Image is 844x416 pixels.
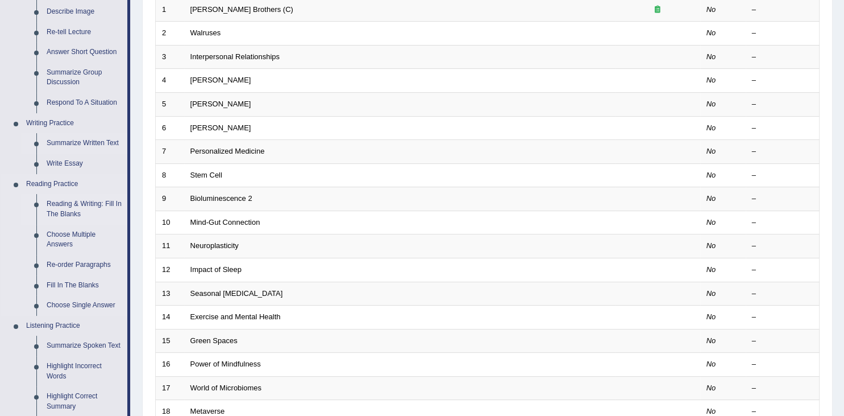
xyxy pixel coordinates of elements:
a: Re-tell Lecture [41,22,127,43]
td: 4 [156,69,184,93]
a: [PERSON_NAME] Brothers (C) [190,5,293,14]
a: Power of Mindfulness [190,360,261,368]
em: No [706,123,716,132]
em: No [706,384,716,392]
a: Choose Multiple Answers [41,225,127,255]
a: Highlight Incorrect Words [41,356,127,386]
td: 14 [156,306,184,329]
a: Writing Practice [21,113,127,134]
a: Seasonal [MEDICAL_DATA] [190,289,283,298]
td: 10 [156,211,184,234]
div: – [752,123,813,134]
em: No [706,5,716,14]
a: Personalized Medicine [190,147,265,155]
div: Exam occurring question [621,5,694,15]
div: – [752,312,813,323]
a: Interpersonal Relationships [190,52,280,61]
a: Green Spaces [190,336,238,345]
td: 11 [156,234,184,258]
a: Choose Single Answer [41,295,127,316]
td: 9 [156,187,184,211]
div: – [752,359,813,370]
em: No [706,76,716,84]
a: Listening Practice [21,316,127,336]
div: – [752,99,813,110]
a: [PERSON_NAME] [190,123,251,132]
div: – [752,265,813,275]
a: Re-order Paragraphs [41,255,127,275]
em: No [706,336,716,345]
td: 2 [156,22,184,46]
em: No [706,312,716,321]
div: – [752,170,813,181]
em: No [706,194,716,203]
div: – [752,75,813,86]
a: Metaverse [190,407,225,415]
em: No [706,289,716,298]
td: 16 [156,353,184,377]
em: No [706,407,716,415]
td: 13 [156,282,184,306]
td: 17 [156,376,184,400]
div: – [752,217,813,228]
td: 8 [156,163,184,187]
a: [PERSON_NAME] [190,76,251,84]
a: Stem Cell [190,171,222,179]
a: Fill In The Blanks [41,275,127,296]
div: – [752,289,813,299]
a: Answer Short Question [41,42,127,63]
em: No [706,100,716,108]
a: Summarize Group Discussion [41,63,127,93]
td: 5 [156,93,184,117]
a: Reading & Writing: Fill In The Blanks [41,194,127,224]
a: Bioluminescence 2 [190,194,252,203]
em: No [706,52,716,61]
em: No [706,241,716,250]
a: Write Essay [41,154,127,174]
div: – [752,336,813,347]
div: – [752,146,813,157]
td: 7 [156,140,184,164]
a: [PERSON_NAME] [190,100,251,108]
div: – [752,5,813,15]
a: Impact of Sleep [190,265,242,274]
em: No [706,28,716,37]
div: – [752,241,813,252]
em: No [706,265,716,274]
a: Respond To A Situation [41,93,127,113]
a: World of Microbiomes [190,384,261,392]
div: – [752,193,813,204]
a: Reading Practice [21,174,127,195]
a: Exercise and Mental Health [190,312,281,321]
a: Describe Image [41,2,127,22]
em: No [706,171,716,179]
a: Neuroplasticity [190,241,239,250]
a: Walruses [190,28,221,37]
div: – [752,383,813,394]
div: – [752,28,813,39]
em: No [706,147,716,155]
a: Summarize Written Text [41,133,127,154]
td: 3 [156,45,184,69]
em: No [706,218,716,226]
a: Mind-Gut Connection [190,218,260,226]
td: 15 [156,329,184,353]
td: 6 [156,116,184,140]
em: No [706,360,716,368]
a: Summarize Spoken Text [41,336,127,356]
div: – [752,52,813,63]
td: 12 [156,258,184,282]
